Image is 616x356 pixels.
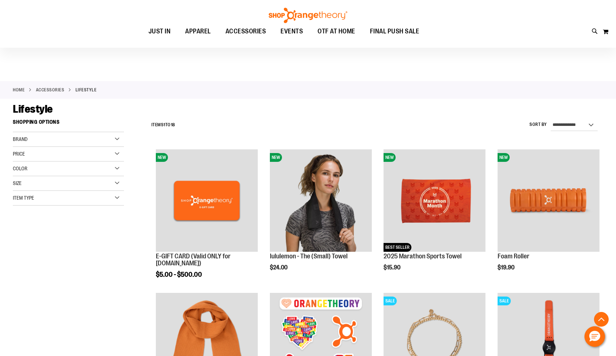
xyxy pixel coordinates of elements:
[270,149,372,253] a: lululemon - The (Small) TowelNEW
[498,153,510,162] span: NEW
[152,146,261,297] div: product
[13,116,124,132] strong: Shopping Options
[218,23,274,40] a: ACCESSORIES
[270,253,348,260] a: lululemon - The (Small) Towel
[266,146,375,290] div: product
[156,253,231,267] a: E-GIFT CARD (Valid ONLY for [DOMAIN_NAME])
[370,23,419,40] span: FINAL PUSH SALE
[178,23,218,40] a: APPAREL
[13,136,27,142] span: Brand
[13,151,25,157] span: Price
[498,149,599,253] a: Foam RollerNEW
[76,87,97,93] strong: Lifestyle
[36,87,65,93] a: ACCESSORIES
[268,8,348,23] img: Shop Orangetheory
[270,149,372,251] img: lululemon - The (Small) Towel
[148,23,171,40] span: JUST IN
[151,119,175,131] h2: Items to
[384,243,411,252] span: BEST SELLER
[13,180,22,186] span: Size
[594,312,609,327] button: Back To Top
[498,253,529,260] a: Foam Roller
[529,121,547,128] label: Sort By
[384,297,397,305] span: SALE
[225,23,266,40] span: ACCESSORIES
[363,23,427,40] a: FINAL PUSH SALE
[13,103,53,115] span: Lifestyle
[498,149,599,251] img: Foam Roller
[384,149,485,253] a: 2025 Marathon Sports TowelNEWBEST SELLER
[280,23,303,40] span: EVENTS
[584,326,605,347] button: Hello, have a question? Let’s chat.
[156,149,258,253] a: E-GIFT CARD (Valid ONLY for ShopOrangetheory.com)NEW
[384,153,396,162] span: NEW
[380,146,489,290] div: product
[185,23,211,40] span: APPAREL
[310,23,363,40] a: OTF AT HOME
[156,153,168,162] span: NEW
[498,264,516,271] span: $19.90
[498,297,511,305] span: SALE
[156,149,258,251] img: E-GIFT CARD (Valid ONLY for ShopOrangetheory.com)
[270,264,289,271] span: $24.00
[494,146,603,290] div: product
[141,23,178,40] a: JUST IN
[318,23,355,40] span: OTF AT HOME
[13,166,27,171] span: Color
[171,122,175,127] span: 18
[270,153,282,162] span: NEW
[384,264,401,271] span: $15.90
[273,23,310,40] a: EVENTS
[384,253,462,260] a: 2025 Marathon Sports Towel
[164,122,165,127] span: 1
[13,87,25,93] a: Home
[156,271,202,278] span: $5.00 - $500.00
[13,195,34,201] span: Item Type
[384,149,485,251] img: 2025 Marathon Sports Towel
